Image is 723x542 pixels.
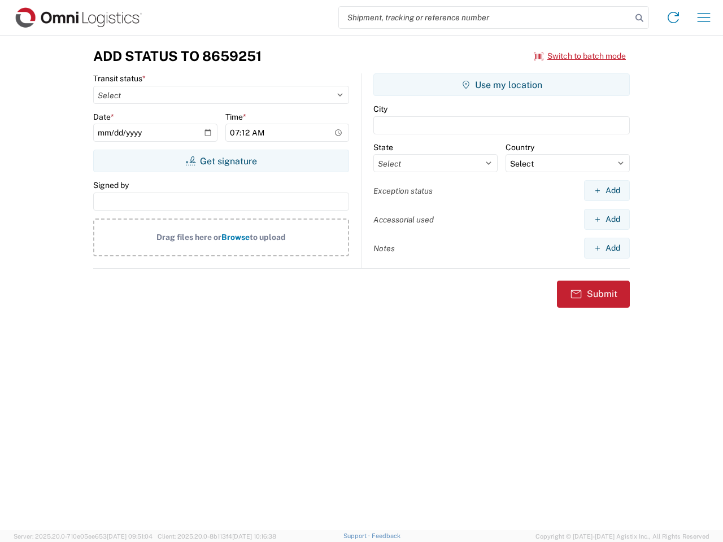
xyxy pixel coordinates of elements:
[232,533,276,540] span: [DATE] 10:16:38
[535,531,709,541] span: Copyright © [DATE]-[DATE] Agistix Inc., All Rights Reserved
[339,7,631,28] input: Shipment, tracking or reference number
[557,281,630,308] button: Submit
[373,104,387,114] label: City
[373,73,630,96] button: Use my location
[107,533,153,540] span: [DATE] 09:51:04
[343,532,372,539] a: Support
[93,73,146,84] label: Transit status
[250,233,286,242] span: to upload
[373,186,433,196] label: Exception status
[93,180,129,190] label: Signed by
[584,209,630,230] button: Add
[93,112,114,122] label: Date
[93,150,349,172] button: Get signature
[221,233,250,242] span: Browse
[506,142,534,152] label: Country
[156,233,221,242] span: Drag files here or
[14,533,153,540] span: Server: 2025.20.0-710e05ee653
[373,142,393,152] label: State
[225,112,246,122] label: Time
[372,532,400,539] a: Feedback
[373,243,395,253] label: Notes
[534,47,626,65] button: Switch to batch mode
[158,533,276,540] span: Client: 2025.20.0-8b113f4
[584,238,630,259] button: Add
[373,215,434,225] label: Accessorial used
[584,180,630,201] button: Add
[93,48,262,64] h3: Add Status to 8659251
